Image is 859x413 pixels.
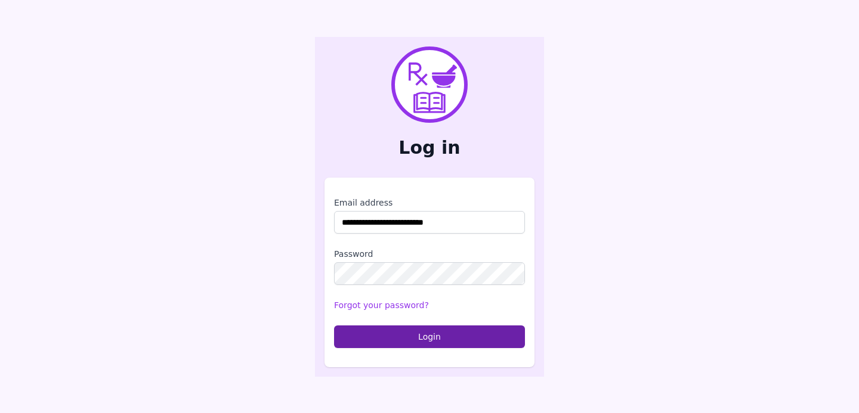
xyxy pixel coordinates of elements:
h2: Log in [325,137,534,159]
a: Forgot your password? [334,300,429,310]
label: Email address [334,197,525,209]
label: Password [334,248,525,260]
img: PharmXellence Logo [391,46,468,123]
button: Login [334,325,525,348]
